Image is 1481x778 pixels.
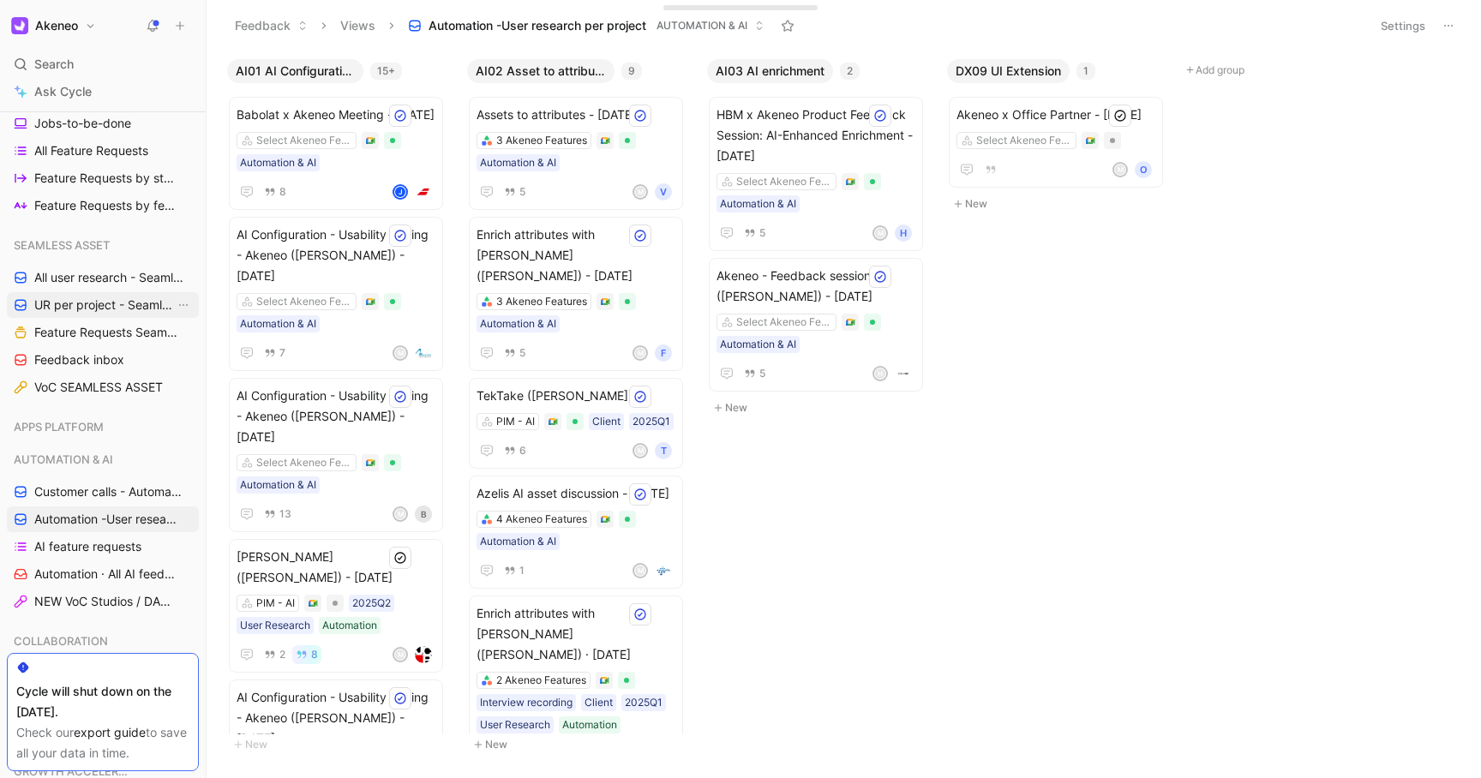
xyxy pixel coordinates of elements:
[585,694,613,711] div: Client
[7,79,199,105] a: Ask Cycle
[7,534,199,560] a: AI feature requests
[1076,63,1095,80] div: 1
[394,347,406,359] div: M
[720,195,796,212] div: Automation & AI
[7,232,199,400] div: SEAMLESS ASSETAll user research - Seamless Asset ([PERSON_NAME])UR per project - Seamless assets ...
[496,132,587,149] div: 3 Akeneo Features
[34,379,163,396] span: VoC SEAMLESS ASSET
[759,368,765,379] span: 5
[7,446,199,614] div: AUTOMATION & AICustomer calls - Automation ([PERSON_NAME])Automation -User research per projectAI...
[634,186,646,198] div: M
[16,681,189,722] div: Cycle will shut down on the [DATE].
[874,227,886,239] div: M
[7,628,199,654] div: COLLABORATION
[227,59,363,83] button: AI01 AI Configuration
[460,51,700,763] div: AI02 Asset to attributes9New
[415,183,432,200] img: logo
[34,324,179,341] span: Feature Requests Seamless Assets
[519,566,525,576] span: 1
[1114,164,1126,176] div: M
[477,224,675,286] span: Enrich attributes with [PERSON_NAME] ([PERSON_NAME]) - [DATE]
[311,649,318,660] span: 8
[947,194,1173,214] button: New
[34,170,177,187] span: Feature Requests by status
[655,442,672,459] div: T
[7,561,199,587] a: Automation · All AI feedbacks
[256,595,295,612] div: PIM - AI
[279,649,285,660] span: 2
[625,694,663,711] div: 2025Q1
[7,589,199,614] a: NEW VoC Studios / DAM & Automation
[415,646,432,663] img: logo
[740,224,769,242] button: 5
[240,154,316,171] div: Automation & AI
[175,296,192,314] button: View actions
[736,173,832,190] div: Select Akeneo Features
[947,59,1070,83] button: DX09 UI Extension
[400,13,772,39] button: Automation -User research per projectAUTOMATION & AI
[1373,14,1433,38] button: Settings
[14,236,110,254] span: SEAMLESS ASSET
[256,132,352,149] div: Select Akeneo Features
[976,132,1072,149] div: Select Akeneo Features
[229,217,443,371] a: AI Configuration - Usability testing - Akeneo ([PERSON_NAME]) - [DATE]Select Akeneo FeaturesAutom...
[477,105,675,125] span: Assets to attributes - [DATE]
[34,538,141,555] span: AI feature requests
[429,17,646,34] span: Automation -User research per project
[415,344,432,362] img: logo
[279,509,291,519] span: 13
[7,51,199,77] div: Search
[34,81,92,102] span: Ask Cycle
[501,183,529,201] button: 5
[34,142,148,159] span: All Feature Requests
[7,138,199,164] a: All Feature Requests
[7,414,199,445] div: APPS PLATFORM
[34,593,180,610] span: NEW VoC Studios / DAM & Automation
[7,628,199,659] div: COLLABORATION
[655,562,672,579] img: logo
[657,17,747,34] span: AUTOMATION & AI
[370,63,402,80] div: 15+
[707,398,933,418] button: New
[7,232,199,258] div: SEAMLESS ASSET
[1135,161,1152,178] div: O
[7,479,199,505] a: Customer calls - Automation ([PERSON_NAME])
[34,296,175,314] span: UR per project - Seamless assets ([PERSON_NAME])
[496,511,587,528] div: 4 Akeneo Features
[394,649,406,661] div: M
[592,413,621,430] div: Client
[227,734,453,755] button: New
[227,13,315,39] button: Feedback
[352,595,391,612] div: 2025Q2
[240,315,316,332] div: Automation & AI
[394,508,406,520] div: M
[496,413,535,430] div: PIM - AI
[279,348,285,358] span: 7
[14,451,113,468] span: AUTOMATION & AI
[34,115,131,132] span: Jobs-to-be-done
[34,54,74,75] span: Search
[220,51,460,763] div: AI01 AI Configuration15+New
[895,365,912,382] img: logo
[469,476,683,589] a: Azelis AI asset discussion - [DATE]4 Akeneo FeaturesAutomation & AI1Mlogo
[7,265,199,290] a: All user research - Seamless Asset ([PERSON_NAME])
[469,97,683,210] a: Assets to attributes - [DATE]3 Akeneo FeaturesAutomation & AI5MV
[34,351,124,368] span: Feedback inbox
[716,63,824,80] span: AI03 AI enrichment
[501,561,528,580] button: 1
[1180,60,1412,81] button: Add group
[621,63,642,80] div: 9
[229,97,443,210] a: Babolat x Akeneo Meeting - [DATE]Select Akeneo FeaturesAutomation & AI8Jlogo
[394,186,406,198] div: J
[634,445,646,457] div: M
[634,565,646,577] div: M
[11,17,28,34] img: Akeneo
[256,454,352,471] div: Select Akeneo Features
[501,344,529,362] button: 5
[480,533,556,550] div: Automation & AI
[476,63,606,80] span: AI02 Asset to attributes
[519,187,525,197] span: 5
[237,547,435,588] span: [PERSON_NAME] ([PERSON_NAME]) - [DATE]
[496,293,587,310] div: 3 Akeneo Features
[562,716,617,733] div: Automation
